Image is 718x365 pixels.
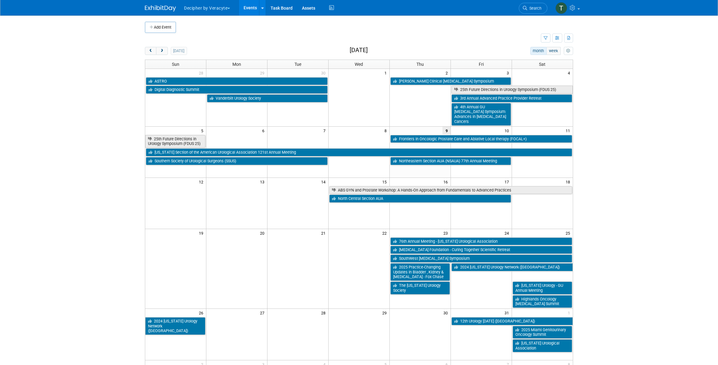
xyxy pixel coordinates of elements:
span: Tue [294,62,301,67]
span: 6 [262,127,267,134]
span: Mon [232,62,241,67]
span: Sat [539,62,545,67]
span: Thu [416,62,424,67]
span: 21 [321,229,328,237]
button: month [530,47,547,55]
span: 22 [382,229,389,237]
span: 2 [445,69,451,77]
span: 3 [506,69,512,77]
span: 10 [504,127,512,134]
a: Highlands Oncology [MEDICAL_DATA] Summit [513,295,572,308]
a: [PERSON_NAME] Clinical [MEDICAL_DATA] Symposium [390,77,511,85]
span: 17 [504,178,512,186]
span: Fri [479,62,484,67]
a: ASTRO [146,77,328,85]
span: 9 [442,127,451,134]
a: 2025 Miami Genitourinary Oncology Summit [513,326,572,339]
a: [US_STATE] Section of the American Urological Association 121st Annual Meeting [146,148,572,156]
a: 4th Annual GU [MEDICAL_DATA] Symposium: Advances in [MEDICAL_DATA] Cancers [451,103,511,126]
span: 26 [198,309,206,317]
span: 7 [323,127,328,134]
a: [US_STATE] Urology - GU Annual Meeting [513,282,572,294]
span: 20 [259,229,267,237]
span: 29 [382,309,389,317]
span: Wed [355,62,363,67]
span: 18 [565,178,573,186]
span: 1 [384,69,389,77]
span: 25 [565,229,573,237]
a: SouthWest [MEDICAL_DATA] Symposium [390,255,572,263]
span: 15 [382,178,389,186]
a: North Central Section AUA [329,195,511,203]
a: Search [519,3,547,14]
i: Personalize Calendar [566,49,570,53]
span: 8 [384,127,389,134]
button: myCustomButton [564,47,573,55]
a: Digital Diagnostic Summit [146,86,328,94]
span: 19 [198,229,206,237]
button: Add Event [145,22,176,33]
a: 76th Annual Meeting - [US_STATE] Urological Association [390,237,572,246]
span: 29 [259,69,267,77]
a: 25th Future Directions in Urology Symposium (FDUS 25) [451,86,573,94]
a: The [US_STATE] Urology Society [390,282,450,294]
img: Tony Alvarado [555,2,567,14]
span: 11 [565,127,573,134]
a: Southern Society of Urological Surgeons (SSUS) [146,157,328,165]
a: ABS GYN and Prostate Workshop: A Hands-On Approach from Fundamentals to Advanced Practices [329,186,572,194]
button: prev [145,47,156,55]
span: 24 [504,229,512,237]
span: 1 [567,309,573,317]
span: 27 [259,309,267,317]
button: [DATE] [171,47,187,55]
button: week [546,47,561,55]
span: 30 [321,69,328,77]
span: 5 [200,127,206,134]
a: 2024 [US_STATE] Urology Network ([GEOGRAPHIC_DATA]) [451,263,573,271]
a: Northeastern Section AUA (NSAUA) 77th Annual Meeting [390,157,511,165]
img: ExhibitDay [145,5,176,11]
h2: [DATE] [350,47,368,54]
span: 30 [443,309,451,317]
a: 2025 Practice-Changing Updates in Bladder , Kidney & [MEDICAL_DATA] - Fox Chase [390,263,450,281]
span: Sun [172,62,179,67]
a: Vanderbilt Urology Society [207,94,328,102]
button: next [156,47,168,55]
a: 3rd Annual Advanced Practice Provider Retreat [451,94,572,102]
span: 13 [259,178,267,186]
span: Search [527,6,541,11]
span: 28 [198,69,206,77]
span: 4 [567,69,573,77]
span: 12 [198,178,206,186]
span: 31 [504,309,512,317]
span: 16 [443,178,451,186]
a: [MEDICAL_DATA] Foundation - Curing Together Scientific Retreat [390,246,572,254]
a: 12th Urology [DATE] ([GEOGRAPHIC_DATA]) [451,317,573,325]
a: [US_STATE] Urological Association [513,339,572,352]
span: 28 [321,309,328,317]
span: 23 [443,229,451,237]
a: 2024 [US_STATE] Urology Network ([GEOGRAPHIC_DATA]) [145,317,205,335]
a: Frontiers in Oncologic Prostate Care and Ablative Local therapy (FOCAL+) [390,135,572,143]
span: 14 [321,178,328,186]
a: 25th Future Directions in Urology Symposium (FDUS 25) [145,135,205,148]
